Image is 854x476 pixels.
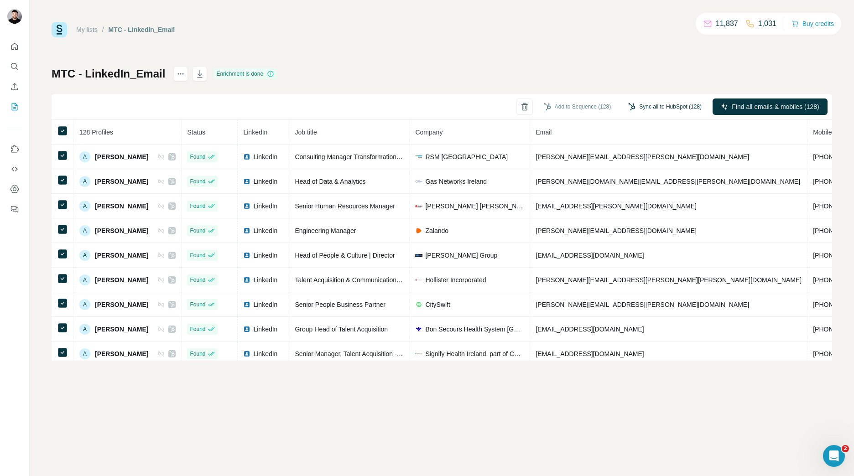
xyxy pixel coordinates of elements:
span: [PERSON_NAME] [95,152,148,161]
iframe: Intercom live chat [823,445,845,467]
button: Sync all to HubSpot (128) [622,100,708,114]
img: LinkedIn logo [243,202,250,210]
span: Talent Acquisition & Communications Business Partner [295,276,450,284]
span: RSM [GEOGRAPHIC_DATA] [425,152,508,161]
span: [PERSON_NAME] [95,325,148,334]
span: LinkedIn [253,300,277,309]
span: Find all emails & mobiles (128) [732,102,819,111]
span: [PERSON_NAME][EMAIL_ADDRESS][PERSON_NAME][DOMAIN_NAME] [536,153,749,160]
p: 11,837 [716,18,738,29]
span: [PERSON_NAME][EMAIL_ADDRESS][DOMAIN_NAME] [536,227,696,234]
button: Dashboard [7,181,22,197]
button: Quick start [7,38,22,55]
span: Hollister Incorporated [425,275,486,285]
div: A [79,176,90,187]
span: Job title [295,129,317,136]
span: Engineering Manager [295,227,356,234]
button: Search [7,58,22,75]
span: LinkedIn [253,325,277,334]
img: Avatar [7,9,22,24]
button: Use Surfe on LinkedIn [7,141,22,157]
img: LinkedIn logo [243,326,250,333]
img: company-logo [415,178,422,185]
span: LinkedIn [253,177,277,186]
span: [PERSON_NAME] [95,202,148,211]
p: 1,031 [758,18,776,29]
span: Found [190,300,205,309]
img: company-logo [415,276,422,284]
div: A [79,201,90,212]
span: Head of Data & Analytics [295,178,365,185]
img: LinkedIn logo [243,252,250,259]
span: [PERSON_NAME] [95,275,148,285]
img: company-logo [415,227,422,234]
span: Company [415,129,443,136]
span: LinkedIn [243,129,267,136]
img: LinkedIn logo [243,350,250,357]
span: Found [190,350,205,358]
span: [PERSON_NAME][EMAIL_ADDRESS][PERSON_NAME][DOMAIN_NAME] [536,301,749,308]
div: Enrichment is done [213,68,277,79]
span: Found [190,276,205,284]
div: MTC - LinkedIn_Email [109,25,175,34]
span: Signify Health Ireland, part of CVS Health [425,349,524,358]
span: Head of People & Culture | Director [295,252,395,259]
img: company-logo [415,353,422,355]
span: LinkedIn [253,251,277,260]
span: [PERSON_NAME] Group [425,251,497,260]
span: Found [190,177,205,186]
span: [PERSON_NAME] [95,251,148,260]
button: Find all emails & mobiles (128) [713,98,828,115]
div: A [79,348,90,359]
div: A [79,225,90,236]
span: LinkedIn [253,226,277,235]
button: Use Surfe API [7,161,22,177]
span: Senior People Business Partner [295,301,385,308]
span: Senior Manager, Talent Acquisition - CVS Health [GEOGRAPHIC_DATA] [295,350,500,357]
span: Found [190,251,205,259]
span: Bon Secours Health System [GEOGRAPHIC_DATA] [425,325,524,334]
img: LinkedIn logo [243,178,250,185]
img: LinkedIn logo [243,153,250,160]
h1: MTC - LinkedIn_Email [52,67,165,81]
span: 2 [842,445,849,452]
img: LinkedIn logo [243,276,250,284]
span: Found [190,202,205,210]
span: [PERSON_NAME][EMAIL_ADDRESS][PERSON_NAME][PERSON_NAME][DOMAIN_NAME] [536,276,802,284]
div: A [79,299,90,310]
img: Surfe Logo [52,22,67,37]
img: LinkedIn logo [243,227,250,234]
span: CitySwift [425,300,450,309]
span: Gas Networks Ireland [425,177,487,186]
span: [PERSON_NAME] [95,226,148,235]
img: company-logo [415,153,422,160]
button: Enrich CSV [7,78,22,95]
div: A [79,274,90,285]
span: Mobile [813,129,832,136]
span: Found [190,153,205,161]
img: company-logo [415,326,422,333]
button: Buy credits [792,17,834,30]
span: Senior Human Resources Manager [295,202,395,210]
span: [EMAIL_ADDRESS][PERSON_NAME][DOMAIN_NAME] [536,202,696,210]
span: Consulting Manager Transformation HR & Change [295,153,437,160]
span: LinkedIn [253,202,277,211]
button: My lists [7,98,22,115]
span: [EMAIL_ADDRESS][DOMAIN_NAME] [536,350,644,357]
img: company-logo [415,301,422,308]
span: [PERSON_NAME] [95,177,148,186]
span: [PERSON_NAME][DOMAIN_NAME][EMAIL_ADDRESS][PERSON_NAME][DOMAIN_NAME] [536,178,800,185]
span: [EMAIL_ADDRESS][DOMAIN_NAME] [536,326,644,333]
span: Zalando [425,226,448,235]
img: company-logo [415,252,422,259]
a: My lists [76,26,98,33]
span: LinkedIn [253,275,277,285]
li: / [102,25,104,34]
span: [PERSON_NAME] [95,349,148,358]
span: Found [190,325,205,333]
div: A [79,151,90,162]
button: Feedback [7,201,22,217]
span: LinkedIn [253,349,277,358]
span: [PERSON_NAME] [95,300,148,309]
img: LinkedIn logo [243,301,250,308]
